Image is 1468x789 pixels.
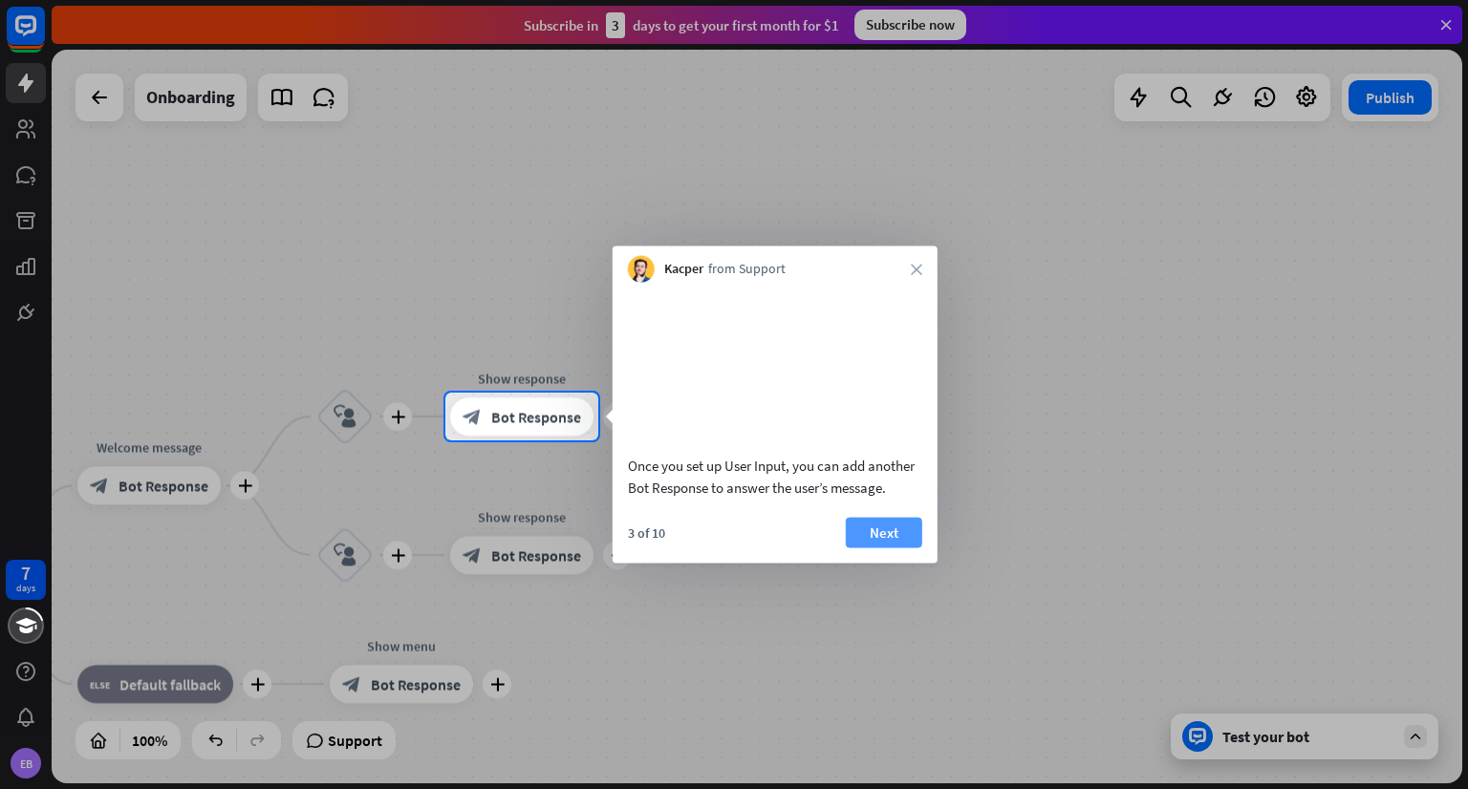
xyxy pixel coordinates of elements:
span: Bot Response [491,407,581,426]
span: from Support [708,260,786,279]
i: block_bot_response [463,407,482,426]
button: Open LiveChat chat widget [15,8,73,65]
div: 3 of 10 [628,523,665,541]
span: Kacper [664,260,703,279]
i: close [911,264,922,275]
div: Once you set up User Input, you can add another Bot Response to answer the user’s message. [628,454,922,498]
button: Next [846,517,922,547]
